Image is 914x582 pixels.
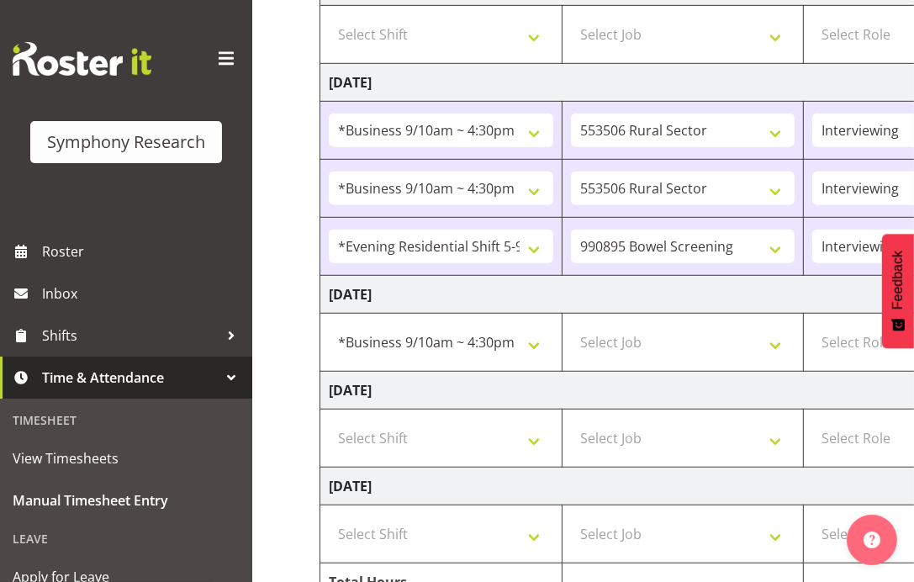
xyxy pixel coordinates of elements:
a: View Timesheets [4,437,248,479]
a: Manual Timesheet Entry [4,479,248,521]
span: Roster [42,239,244,264]
span: Inbox [42,281,244,306]
span: View Timesheets [13,446,240,471]
button: Feedback - Show survey [882,234,914,348]
div: Leave [4,521,248,556]
img: help-xxl-2.png [864,532,880,548]
span: Feedback [890,251,906,310]
span: Manual Timesheet Entry [13,488,240,513]
span: Shifts [42,323,219,348]
div: Symphony Research [47,130,205,155]
div: Timesheet [4,403,248,437]
img: Rosterit website logo [13,42,151,76]
span: Time & Attendance [42,365,219,390]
